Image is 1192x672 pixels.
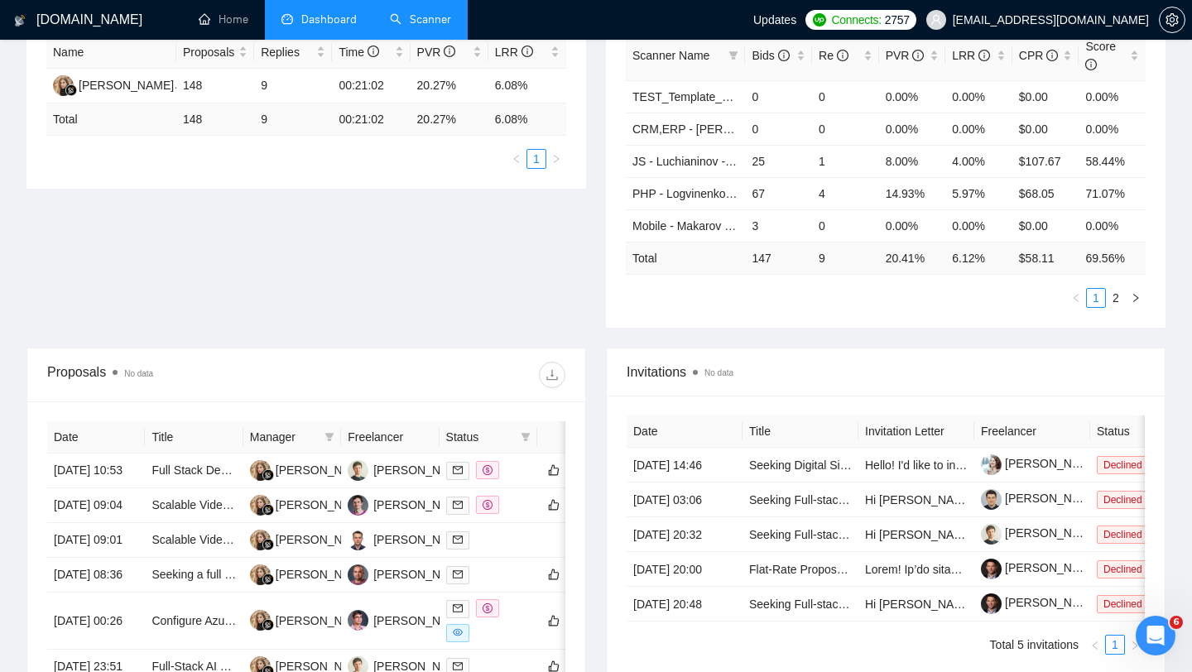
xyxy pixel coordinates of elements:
td: Seeking Full-stack Developers with Python, Databases (SQL), and cloud experience - DSQL-2025-q3 [743,482,858,517]
a: Seeking Digital Signage Decision-Makers at Mid-to-Large Enterprises – Paid Survey [749,458,1180,472]
span: Dashboard [301,12,357,26]
div: [PERSON_NAME] [373,565,469,583]
td: 9 [254,69,332,103]
td: 4.00% [945,145,1012,177]
li: Total 5 invitations [990,635,1079,655]
td: 0 [812,80,879,113]
a: Declined [1097,492,1156,506]
div: [PERSON_NAME] [373,496,469,514]
span: mail [453,603,463,613]
td: 58.44% [1079,145,1146,177]
span: Re [819,49,848,62]
a: KY[PERSON_NAME] [250,613,371,626]
td: [DATE] 10:53 [47,454,145,488]
img: gigradar-bm.png [262,619,274,631]
td: 4 [812,177,879,209]
span: 2757 [885,11,910,29]
span: like [548,498,560,511]
div: [PERSON_NAME] [373,612,469,630]
td: 148 [176,103,254,136]
span: setting [1160,13,1185,26]
li: 1 [1086,288,1106,308]
span: filter [725,43,742,68]
img: gigradar-bm.png [262,539,274,550]
a: KY[PERSON_NAME] [53,78,174,91]
span: filter [321,425,338,449]
a: KY[PERSON_NAME] [250,463,371,476]
td: 5.97% [945,177,1012,209]
button: download [539,362,565,388]
a: 2 [1107,289,1125,307]
td: 14.93% [879,177,946,209]
th: Proposals [176,36,254,69]
a: PHP - Logvinenko - Project [632,187,772,200]
td: 0.00% [1079,113,1146,145]
li: Previous Page [1066,288,1086,308]
td: Total [46,103,176,136]
a: YA[PERSON_NAME] [348,567,469,580]
td: [DATE] 20:48 [627,587,743,622]
td: $0.00 [1012,113,1079,145]
span: dollar [483,465,493,475]
span: right [1130,641,1140,650]
a: searchScanner [390,12,451,26]
button: setting [1159,7,1185,33]
td: [DATE] 08:36 [47,558,145,593]
span: Time [339,46,378,59]
span: left [1090,641,1100,650]
button: left [507,149,526,169]
button: like [544,611,564,631]
a: Mobile - Makarov - Project [632,219,767,233]
td: [DATE] 09:04 [47,488,145,523]
a: Configure Azure Portal apps to connect N8N [151,614,380,627]
td: Seeking Full-stack Developers with Python, Databases (SQL), and cloud experience - DSQL-2025-q3 [743,587,858,622]
td: 20.27% [411,69,488,103]
td: [DATE] 20:32 [627,517,743,552]
td: 67 [745,177,812,209]
div: [PERSON_NAME] [276,565,371,583]
th: Freelancer [974,415,1090,448]
div: [PERSON_NAME] [276,496,371,514]
a: Declined [1097,527,1156,540]
a: setting [1159,13,1185,26]
td: Total [626,242,745,274]
td: Full Stack Developer Needed - Node/NEXT [145,454,243,488]
div: [PERSON_NAME] [373,530,469,549]
td: Seeking a full stack web developer with react, next js expertise [145,558,243,593]
span: Bids [752,49,789,62]
span: info-circle [778,50,790,61]
a: RI[PERSON_NAME] [348,613,469,626]
td: 148 [176,69,254,103]
a: [PERSON_NAME] [981,526,1100,540]
span: info-circle [912,50,924,61]
span: info-circle [444,46,455,57]
span: filter [728,50,738,60]
img: SK [348,460,368,481]
th: Title [743,415,858,448]
td: 0.00% [879,80,946,113]
th: Invitation Letter [858,415,974,448]
a: CRM,ERP - [PERSON_NAME] - Project [632,122,838,136]
img: KY [250,530,271,550]
img: gigradar-bm.png [65,84,77,96]
td: 0.00% [945,209,1012,242]
a: Seeking a full stack web developer with react, next js expertise [151,568,473,581]
td: 0 [812,113,879,145]
th: Replies [254,36,332,69]
td: 9 [812,242,879,274]
td: Configure Azure Portal apps to connect N8N [145,593,243,650]
span: info-circle [978,50,990,61]
span: Scanner Name [632,49,709,62]
img: RI [348,610,368,631]
img: c1FX2QK21aZIbpUBDVd7dZkx_bMY2LAY1iUJtEGqzcK9uXLt1WaHSba0fFdyp8bu5- [981,454,1002,475]
span: Score [1085,40,1116,71]
td: Flat-Rate Proposal – Migrate Divi Site (3,000+ Pages) to Bricks + ACF [743,552,858,587]
span: 6 [1170,616,1183,629]
span: filter [521,432,531,442]
a: 1 [527,150,546,168]
td: 0 [812,209,879,242]
a: Scalable Video Streaming & AI/ML Solutions [151,533,379,546]
span: info-circle [1085,59,1097,70]
span: dashboard [281,13,293,25]
span: Invitations [627,362,1145,382]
